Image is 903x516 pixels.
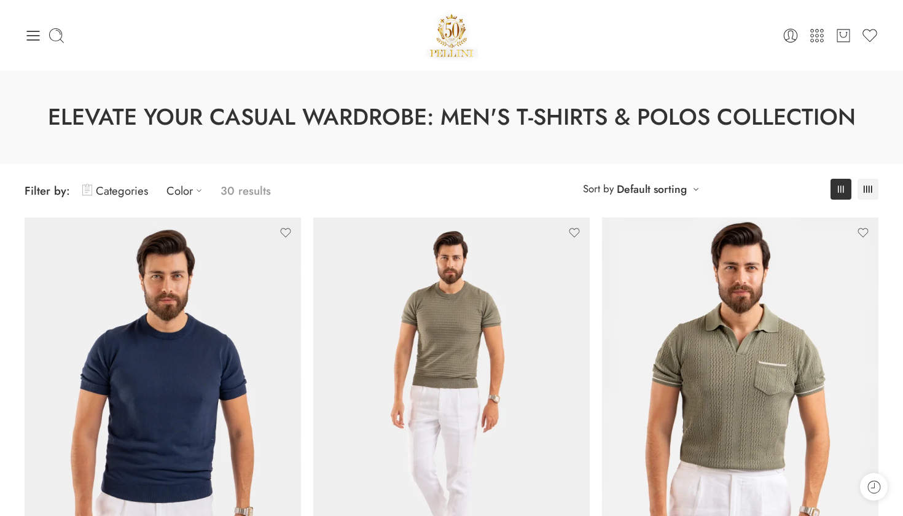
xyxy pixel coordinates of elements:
h1: Elevate Your Casual Wardrobe: Men's T-Shirts & Polos Collection [31,101,872,133]
img: Pellini [425,9,478,61]
a: Pellini - [425,9,478,61]
span: Sort by [583,179,614,199]
a: Cart [835,27,852,44]
p: 30 results [221,176,271,205]
a: Login / Register [782,27,799,44]
a: Default sorting [617,181,687,198]
a: Wishlist [861,27,878,44]
a: Categories [82,176,148,205]
span: Filter by: [25,182,70,199]
a: Color [166,176,208,205]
